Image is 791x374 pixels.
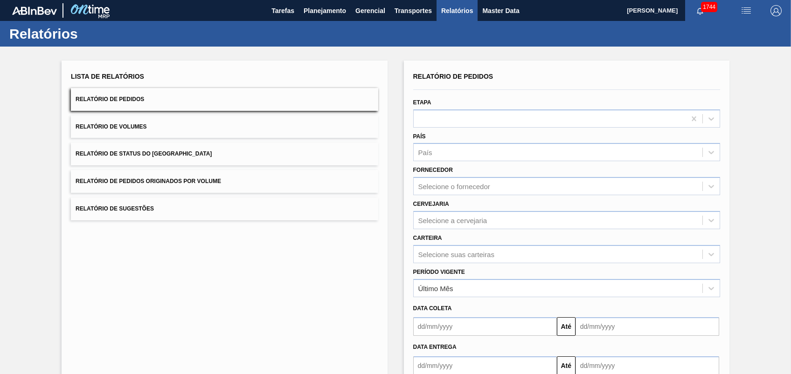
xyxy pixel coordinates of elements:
div: País [418,149,432,156]
span: Relatórios [441,5,473,16]
span: Transportes [395,5,432,16]
label: Cervejaria [413,201,449,207]
span: Relatório de Volumes [76,123,146,130]
label: País [413,133,426,140]
button: Até [557,317,576,336]
span: Relatório de Sugestões [76,205,154,212]
span: Data coleta [413,305,452,312]
div: Selecione suas carteiras [418,250,494,258]
label: Período Vigente [413,269,465,275]
img: userActions [741,5,752,16]
input: dd/mm/yyyy [576,317,719,336]
div: Selecione a cervejaria [418,216,487,224]
button: Notificações [685,4,715,17]
button: Relatório de Volumes [71,116,378,138]
span: Tarefas [271,5,294,16]
button: Relatório de Pedidos [71,88,378,111]
input: dd/mm/yyyy [413,317,557,336]
span: Planejamento [304,5,346,16]
span: Relatório de Status do [GEOGRAPHIC_DATA] [76,150,212,157]
label: Fornecedor [413,167,453,173]
label: Carteira [413,235,442,241]
span: Relatório de Pedidos [76,96,144,102]
span: Master Data [482,5,519,16]
span: 1744 [701,2,717,12]
img: TNhmsLtSVTkK8tSr43FrP2fwEKptu5GPRR3wAAAABJRU5ErkJggg== [12,7,57,15]
button: Relatório de Status do [GEOGRAPHIC_DATA] [71,143,378,165]
span: Lista de Relatórios [71,73,144,80]
button: Relatório de Sugestões [71,197,378,220]
span: Gerencial [355,5,385,16]
span: Relatório de Pedidos Originados por Volume [76,178,221,184]
label: Etapa [413,99,431,106]
div: Selecione o fornecedor [418,183,490,190]
button: Relatório de Pedidos Originados por Volume [71,170,378,193]
img: Logout [770,5,782,16]
div: Último Mês [418,284,453,292]
span: Data entrega [413,344,457,350]
h1: Relatórios [9,28,175,39]
span: Relatório de Pedidos [413,73,493,80]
